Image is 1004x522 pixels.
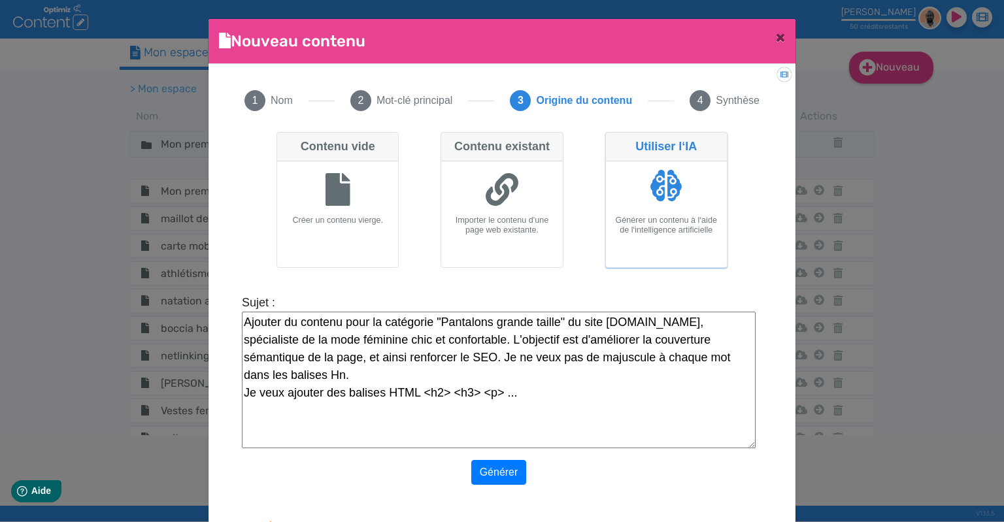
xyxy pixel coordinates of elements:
[244,90,265,111] span: 1
[606,133,727,161] div: Utiliser l‘IA
[776,28,785,46] span: ×
[277,133,398,161] div: Contenu vide
[229,74,309,127] button: 1Nom
[335,74,468,127] button: 2Mot-clé principal
[242,294,756,312] label: Sujet :
[350,90,371,111] span: 2
[765,19,795,56] button: Close
[471,460,527,485] button: Générer
[510,90,531,111] span: 3
[716,93,760,108] span: Synthèse
[446,216,557,235] h6: Importer le contenu d'une page web existante.
[271,93,293,108] span: Nom
[282,216,393,225] h6: Créer un contenu vierge.
[674,74,775,127] button: 4Synthèse
[536,93,632,108] span: Origine du contenu
[376,93,452,108] span: Mot-clé principal
[441,133,562,161] div: Contenu existant
[690,90,711,111] span: 4
[611,216,722,235] h6: Générer un contenu à l‘aide de l‘intelligence artificielle
[219,29,365,53] h4: Nouveau contenu
[494,74,648,127] button: 3Origine du contenu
